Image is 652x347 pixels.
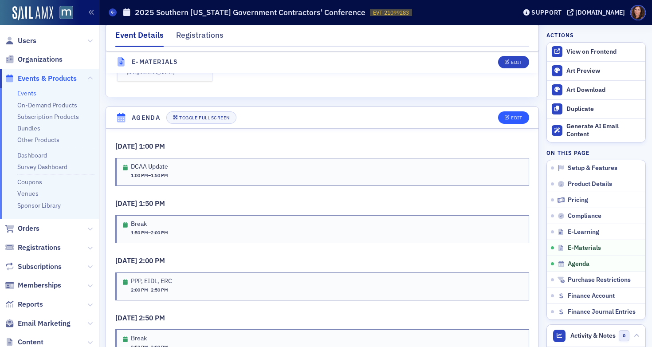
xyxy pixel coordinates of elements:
[568,292,615,300] span: Finance Account
[5,55,63,64] a: Organizations
[619,330,630,341] span: 0
[17,163,67,171] a: Survey Dashboard
[18,74,77,83] span: Events & Products
[17,136,59,144] a: Other Products
[5,337,43,347] a: Content
[131,172,168,179] span: –
[17,101,77,109] a: On-Demand Products
[5,300,43,309] a: Reports
[131,163,168,171] div: DCAA Update
[568,308,636,316] span: Finance Journal Entries
[115,256,139,265] span: [DATE]
[5,262,62,272] a: Subscriptions
[568,276,631,284] span: Purchase Restrictions
[567,9,628,16] button: [DOMAIN_NAME]
[131,229,168,237] span: –
[568,244,601,252] span: E-Materials
[131,287,148,293] time: 2:00 PM
[12,6,53,20] img: SailAMX
[568,260,589,268] span: Agenda
[53,6,73,21] a: View Homepage
[115,142,139,150] span: [DATE]
[546,149,646,157] h4: On this page
[17,201,61,209] a: Sponsor Library
[151,229,168,236] time: 2:00 PM
[17,113,79,121] a: Subscription Products
[566,67,641,75] div: Art Preview
[132,113,160,122] h4: Agenda
[115,199,139,208] span: [DATE]
[17,124,40,132] a: Bundles
[547,43,645,61] a: View on Frontend
[115,313,139,322] span: [DATE]
[5,319,71,328] a: Email Marketing
[568,212,601,220] span: Compliance
[131,220,168,228] div: Break
[151,172,168,178] time: 1:50 PM
[630,5,646,20] span: Profile
[131,335,168,343] div: Break
[179,115,229,120] div: Toggle Full Screen
[176,29,224,46] div: Registrations
[18,224,39,233] span: Orders
[568,180,612,188] span: Product Details
[575,8,625,16] div: [DOMAIN_NAME]
[131,287,168,294] span: –
[498,111,529,124] button: Edit
[498,56,529,68] button: Edit
[570,331,616,340] span: Activity & Notes
[568,164,617,172] span: Setup & Features
[139,199,165,208] span: 1:50 PM
[18,243,61,252] span: Registrations
[373,9,409,16] span: EVT-21099283
[546,31,574,39] h4: Actions
[511,60,522,65] div: Edit
[17,189,39,197] a: Venues
[151,287,168,293] time: 2:50 PM
[566,86,641,94] div: Art Download
[17,178,42,186] a: Coupons
[135,7,365,18] h1: 2025 Southern [US_STATE] Government Contractors' Conference
[5,243,61,252] a: Registrations
[18,262,62,272] span: Subscriptions
[566,105,641,113] div: Duplicate
[18,55,63,64] span: Organizations
[17,89,36,97] a: Events
[166,111,236,124] button: Toggle Full Screen
[139,142,165,150] span: 1:00 PM
[5,36,36,46] a: Users
[131,277,172,285] div: PPP, EIDL, ERC
[547,118,645,142] button: Generate AI Email Content
[5,280,61,290] a: Memberships
[59,6,73,20] img: SailAMX
[18,300,43,309] span: Reports
[547,62,645,80] a: Art Preview
[568,196,588,204] span: Pricing
[566,122,641,138] div: Generate AI Email Content
[18,36,36,46] span: Users
[511,115,522,120] div: Edit
[18,280,61,290] span: Memberships
[568,228,599,236] span: E-Learning
[566,48,641,56] div: View on Frontend
[131,229,148,236] time: 1:50 PM
[131,172,148,178] time: 1:00 PM
[139,313,165,322] span: 2:50 PM
[115,29,164,47] div: Event Details
[17,151,47,159] a: Dashboard
[18,337,43,347] span: Content
[139,256,165,265] span: 2:00 PM
[547,80,645,99] a: Art Download
[5,74,77,83] a: Events & Products
[5,224,39,233] a: Orders
[547,99,645,118] button: Duplicate
[531,8,562,16] div: Support
[132,57,178,67] h4: E-Materials
[18,319,71,328] span: Email Marketing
